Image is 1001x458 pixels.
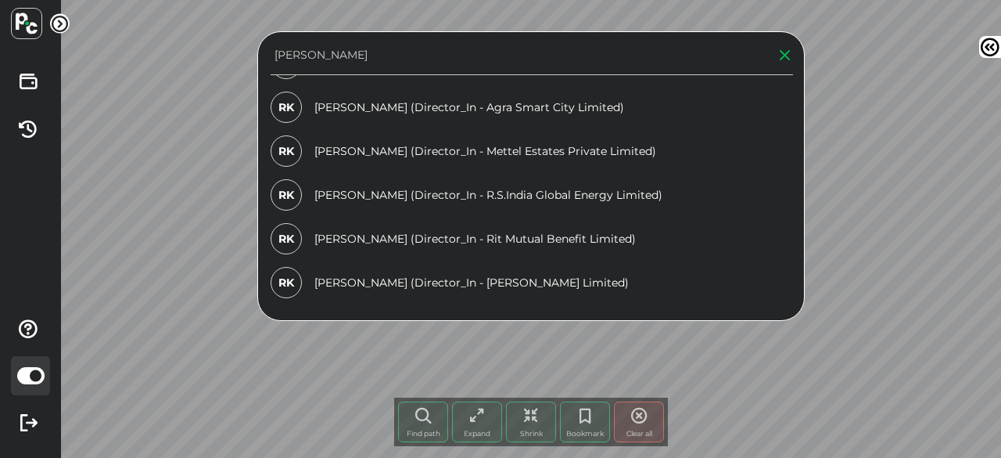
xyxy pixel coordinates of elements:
div: [PERSON_NAME] (Director_In - Rajasthan Solarpark Development Company Limited) [271,305,793,348]
span: Shrink [520,429,543,438]
div: RK [271,135,302,167]
div: [PERSON_NAME] (Director_In - R.S.India Global Energy Limited) [271,173,793,217]
div: RK [271,179,302,211]
span: Find path [407,429,440,438]
div: [PERSON_NAME] (Director_In - Mettel Estates Private Limited) [271,129,793,173]
span: Expand [464,429,490,438]
div: [PERSON_NAME] (Director_In - Agra Smart City Limited) [271,85,793,129]
div: RK [271,92,302,123]
div: [PERSON_NAME] (Director_In - Rit Mutual Benefit Limited) [271,217,793,261]
span: Clear all [626,429,652,438]
div: RK [271,223,302,254]
div: RK [271,267,302,298]
input: Search for Company, Fund, HNI, Director, Shareholder, etc. [271,43,762,67]
span: Bookmark [566,429,604,438]
div: [PERSON_NAME] (Director_In - [PERSON_NAME] Limited) [271,261,793,305]
img: logo [11,8,42,39]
